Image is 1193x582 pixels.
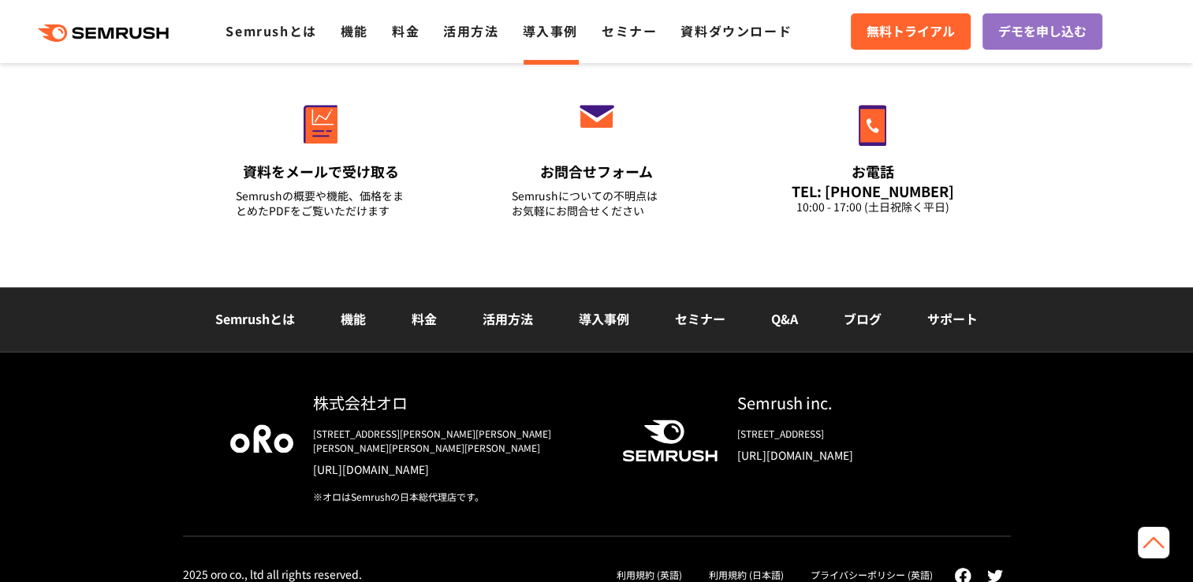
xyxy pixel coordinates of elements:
a: 導入事例 [523,21,578,40]
div: 資料をメールで受け取る [236,162,406,181]
a: Semrushとは [215,309,295,328]
img: oro company [230,424,293,453]
div: 10:00 - 17:00 (土日祝除く平日) [788,200,958,215]
div: Semrushの概要や機能、価格をまとめたPDFをご覧いただけます [236,188,406,218]
div: お問合せフォーム [512,162,682,181]
div: [STREET_ADDRESS] [737,427,964,441]
div: ※オロはSemrushの日本総代理店です。 [313,490,597,504]
a: 資料をメールで受け取る Semrushの概要や機能、価格をまとめたPDFをご覧いただけます [203,71,439,238]
a: 活用方法 [443,21,498,40]
div: Semrush inc. [737,391,964,414]
a: Semrushとは [226,21,316,40]
a: ブログ [844,309,882,328]
a: セミナー [675,309,725,328]
div: Semrushについての不明点は お気軽にお問合せください [512,188,682,218]
a: 資料ダウンロード [680,21,792,40]
a: 料金 [412,309,437,328]
a: デモを申し込む [982,13,1102,50]
a: [URL][DOMAIN_NAME] [737,447,964,463]
div: 2025 oro co., ltd all rights reserved. [183,567,362,581]
img: twitter [987,569,1003,582]
a: 導入事例 [579,309,629,328]
a: 利用規約 (英語) [617,568,682,581]
a: 活用方法 [483,309,533,328]
div: TEL: [PHONE_NUMBER] [788,182,958,200]
a: Q&A [771,309,798,328]
a: [URL][DOMAIN_NAME] [313,461,597,477]
a: お問合せフォーム Semrushについての不明点はお気軽にお問合せください [479,71,715,238]
a: プライバシーポリシー (英語) [811,568,933,581]
a: 料金 [392,21,419,40]
a: サポート [927,309,978,328]
a: 機能 [341,309,366,328]
div: 株式会社オロ [313,391,597,414]
a: セミナー [602,21,657,40]
a: 機能 [341,21,368,40]
a: 無料トライアル [851,13,971,50]
span: 無料トライアル [867,21,955,42]
span: デモを申し込む [998,21,1087,42]
div: [STREET_ADDRESS][PERSON_NAME][PERSON_NAME][PERSON_NAME][PERSON_NAME][PERSON_NAME] [313,427,597,455]
a: 利用規約 (日本語) [709,568,784,581]
div: お電話 [788,162,958,181]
